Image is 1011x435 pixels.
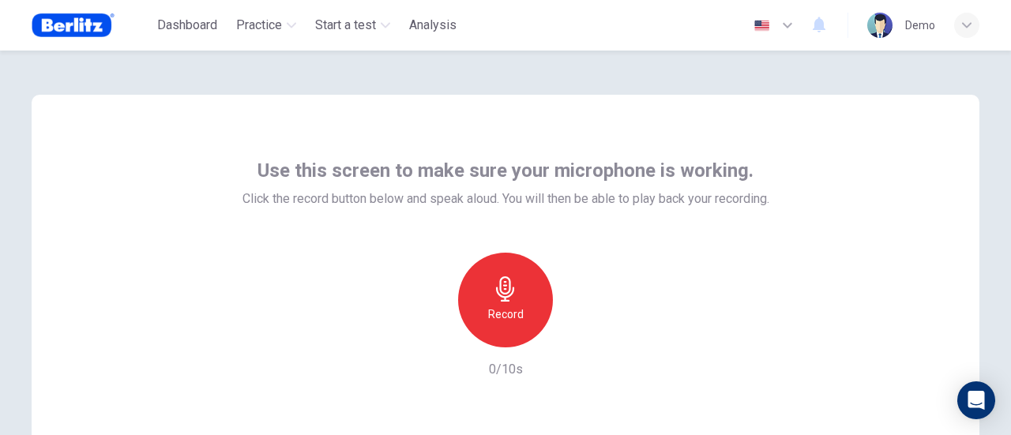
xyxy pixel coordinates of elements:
h6: 0/10s [489,360,523,379]
span: Practice [236,16,282,35]
button: Dashboard [151,11,224,39]
button: Start a test [309,11,397,39]
span: Dashboard [157,16,217,35]
a: Berlitz Brasil logo [32,9,151,41]
button: Practice [230,11,303,39]
h6: Record [488,305,524,324]
span: Analysis [409,16,457,35]
div: You need a license to access this content [403,11,463,39]
img: en [752,20,772,32]
button: Analysis [403,11,463,39]
span: Use this screen to make sure your microphone is working. [257,158,754,183]
span: Click the record button below and speak aloud. You will then be able to play back your recording. [242,189,769,208]
div: Open Intercom Messenger [957,381,995,419]
span: Start a test [315,16,376,35]
img: Berlitz Brasil logo [32,9,115,41]
div: Demo [905,16,935,35]
img: Profile picture [867,13,893,38]
button: Record [458,253,553,347]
